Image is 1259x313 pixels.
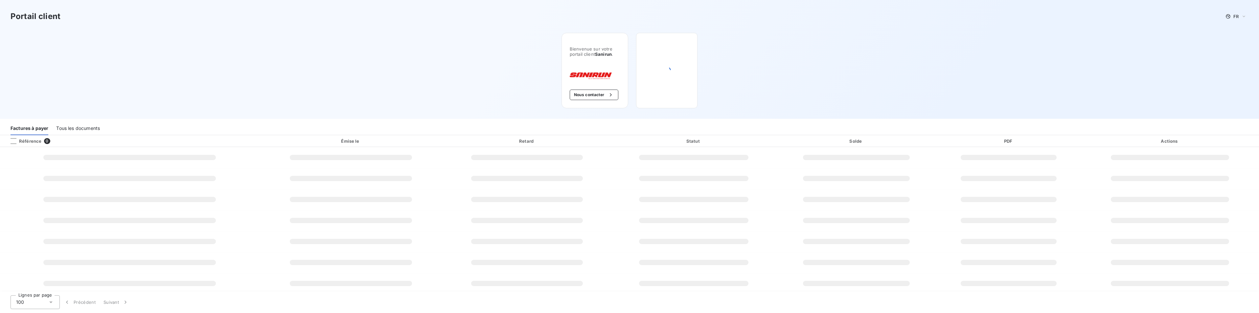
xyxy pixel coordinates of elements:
button: Précédent [60,295,100,309]
img: Company logo [570,73,612,79]
div: Solde [777,138,935,144]
div: Actions [1082,138,1258,144]
div: Factures à payer [11,121,48,135]
button: Suivant [100,295,133,309]
span: Bienvenue sur votre portail client . [570,46,620,57]
div: Référence [5,138,41,144]
span: 0 [44,138,50,144]
h3: Portail client [11,10,60,22]
span: 100 [16,299,24,305]
div: PDF [938,138,1080,144]
div: Tous les documents [56,121,100,135]
span: FR [1233,14,1239,19]
div: Statut [613,138,775,144]
button: Nous contacter [570,90,618,100]
span: Sanirun [595,52,612,57]
div: Retard [444,138,610,144]
div: Émise le [261,138,442,144]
